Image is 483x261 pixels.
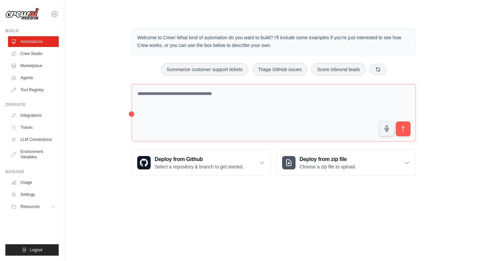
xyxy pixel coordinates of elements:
[311,63,366,76] button: Score inbound leads
[300,163,356,170] p: Choose a zip file to upload.
[8,201,59,212] button: Resources
[30,247,42,253] span: Logout
[20,204,40,209] span: Resources
[8,48,59,59] a: Crew Studio
[8,134,59,145] a: LLM Connections
[8,189,59,200] a: Settings
[155,155,244,163] h3: Deploy from Github
[5,244,59,256] button: Logout
[5,102,59,107] div: Operate
[5,8,39,20] img: Logo
[137,34,410,49] p: Welcome to Crew! What kind of automation do you want to build? I'll include some examples if you'...
[8,60,59,71] a: Marketplace
[300,155,356,163] h3: Deploy from zip file
[161,63,248,76] button: Summarize customer support tickets
[8,110,59,121] a: Integrations
[5,169,59,174] div: Manage
[8,85,59,95] a: Tool Registry
[5,28,59,34] div: Build
[8,177,59,188] a: Usage
[252,63,307,76] button: Triage GitHub issues
[8,72,59,83] a: Agents
[8,122,59,133] a: Traces
[8,36,59,47] a: Automations
[155,163,244,170] p: Select a repository & branch to get started.
[8,146,59,162] a: Environment Variables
